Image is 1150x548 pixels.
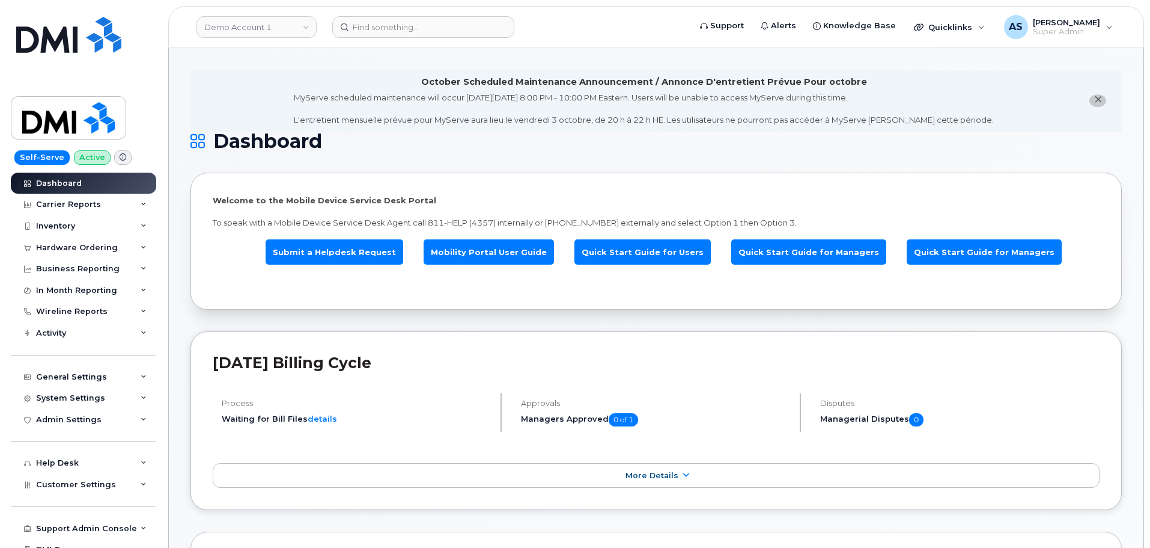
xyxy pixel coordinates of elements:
p: Welcome to the Mobile Device Service Desk Portal [213,195,1100,206]
a: Submit a Helpdesk Request [266,239,403,265]
h4: Approvals [521,399,789,408]
button: close notification [1089,94,1106,107]
li: Waiting for Bill Files [222,413,490,425]
h5: Managerial Disputes [820,413,1100,426]
h2: [DATE] Billing Cycle [213,354,1100,372]
a: Mobility Portal User Guide [424,239,554,265]
a: Quick Start Guide for Users [574,239,711,265]
p: To speak with a Mobile Device Service Desk Agent call 811-HELP (4357) internally or [PHONE_NUMBER... [213,217,1100,229]
span: More Details [625,471,678,480]
h4: Disputes [820,399,1100,408]
div: MyServe scheduled maintenance will occur [DATE][DATE] 8:00 PM - 10:00 PM Eastern. Users will be u... [294,92,994,126]
div: October Scheduled Maintenance Announcement / Annonce D'entretient Prévue Pour octobre [421,76,867,88]
h4: Process [222,399,490,408]
a: Quick Start Guide for Managers [907,239,1062,265]
span: Dashboard [213,132,322,150]
span: 0 of 1 [609,413,638,426]
span: 0 [909,413,923,426]
a: Quick Start Guide for Managers [731,239,886,265]
a: details [308,414,337,423]
h5: Managers Approved [521,413,789,426]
